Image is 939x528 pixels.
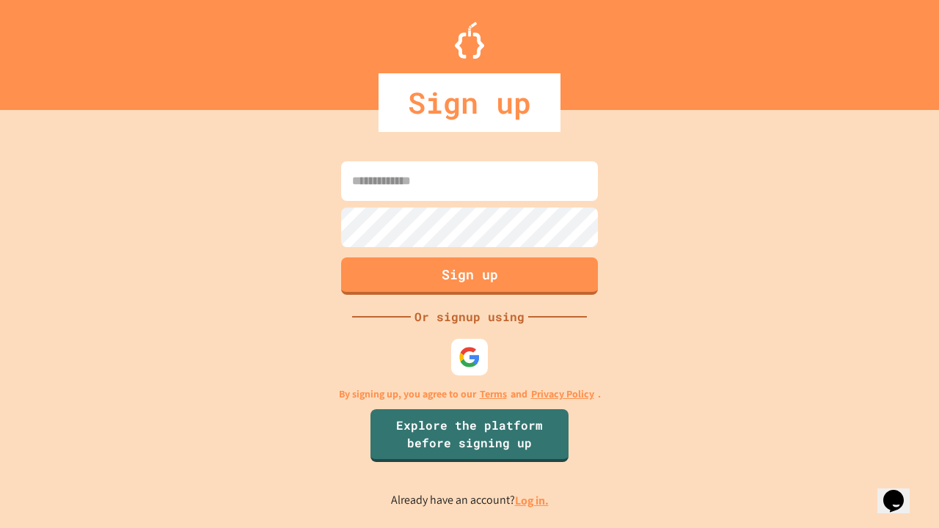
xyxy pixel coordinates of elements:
[458,346,481,368] img: google-icon.svg
[339,386,601,402] p: By signing up, you agree to our and .
[877,469,924,513] iframe: chat widget
[455,22,484,59] img: Logo.svg
[480,386,507,402] a: Terms
[411,308,528,326] div: Or signup using
[341,257,598,295] button: Sign up
[391,491,549,510] p: Already have an account?
[515,493,549,508] a: Log in.
[370,409,569,462] a: Explore the platform before signing up
[531,386,594,402] a: Privacy Policy
[379,73,560,132] div: Sign up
